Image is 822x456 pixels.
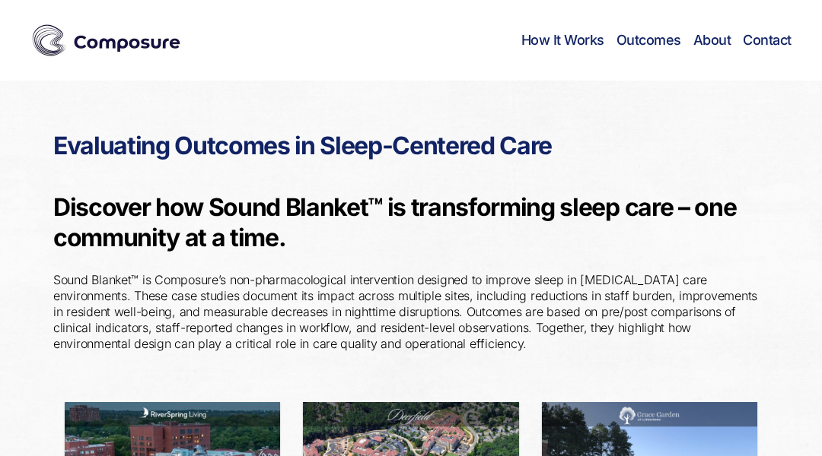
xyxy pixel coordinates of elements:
a: Outcomes [616,32,681,49]
p: Sound Blanket™ is Composure’s non-pharmacological intervention designed to improve sleep in [MEDI... [53,272,769,352]
a: How It Works [521,32,604,49]
img: Composure [30,21,183,59]
nav: Horizontal [521,32,792,49]
a: Contact [743,32,792,49]
a: About [693,32,731,49]
h1: Evaluating Outcomes in Sleep-Centered Care [53,134,769,158]
h4: Discover how Sound Blanket™ is transforming sleep care – one community at a time. [53,192,769,253]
